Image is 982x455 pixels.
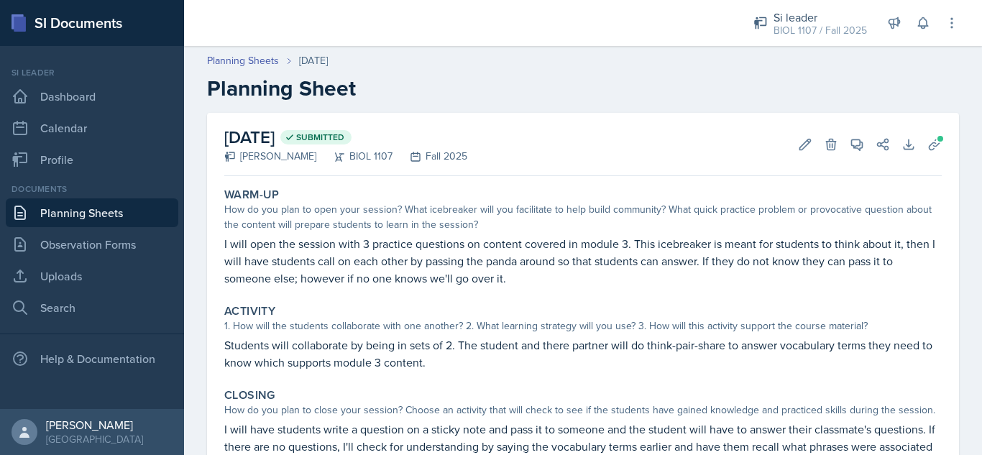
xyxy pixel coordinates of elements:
[6,293,178,322] a: Search
[299,53,328,68] div: [DATE]
[6,183,178,196] div: Documents
[6,230,178,259] a: Observation Forms
[224,403,942,418] div: How do you plan to close your session? Choose an activity that will check to see if the students ...
[224,202,942,232] div: How do you plan to open your session? What icebreaker will you facilitate to help build community...
[316,149,393,164] div: BIOL 1107
[207,75,959,101] h2: Planning Sheet
[6,262,178,290] a: Uploads
[6,114,178,142] a: Calendar
[393,149,467,164] div: Fall 2025
[774,9,867,26] div: Si leader
[6,145,178,174] a: Profile
[207,53,279,68] a: Planning Sheets
[224,149,316,164] div: [PERSON_NAME]
[46,432,143,446] div: [GEOGRAPHIC_DATA]
[6,344,178,373] div: Help & Documentation
[774,23,867,38] div: BIOL 1107 / Fall 2025
[224,188,280,202] label: Warm-Up
[46,418,143,432] div: [PERSON_NAME]
[296,132,344,143] span: Submitted
[224,388,275,403] label: Closing
[224,336,942,371] p: Students will collaborate by being in sets of 2. The student and there partner will do think-pair...
[224,318,942,334] div: 1. How will the students collaborate with one another? 2. What learning strategy will you use? 3....
[6,82,178,111] a: Dashboard
[224,304,275,318] label: Activity
[224,235,942,287] p: I will open the session with 3 practice questions on content covered in module 3. This icebreaker...
[6,66,178,79] div: Si leader
[6,198,178,227] a: Planning Sheets
[224,124,467,150] h2: [DATE]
